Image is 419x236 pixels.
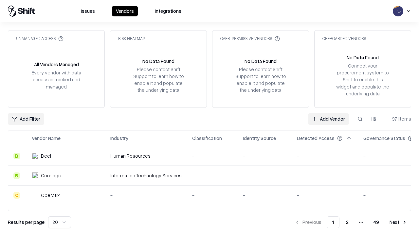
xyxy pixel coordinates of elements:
div: Deel [41,152,51,159]
p: Results per page: [8,219,46,226]
div: Operatix [41,192,60,199]
div: Human Resources [110,152,182,159]
div: Every vendor with data access is tracked and managed [29,69,83,90]
img: Deel [32,153,38,159]
div: Over-Permissive Vendors [220,36,280,41]
div: Detected Access [297,135,335,142]
div: - [243,192,286,199]
div: No Data Found [142,58,174,65]
div: - [192,152,232,159]
div: - [243,172,286,179]
button: 2 [341,216,354,228]
div: - [110,192,182,199]
button: Next [386,216,411,228]
div: Classification [192,135,222,142]
div: - [297,152,353,159]
div: Unmanaged Access [16,36,64,41]
div: - [192,192,232,199]
div: Governance Status [363,135,405,142]
div: No Data Found [347,54,379,61]
div: Information Technology Services [110,172,182,179]
div: Identity Source [243,135,276,142]
button: 1 [327,216,339,228]
div: No Data Found [245,58,277,65]
button: 49 [368,216,384,228]
img: Coralogix [32,172,38,179]
div: - [297,172,353,179]
div: Please contact Shift Support to learn how to enable it and populate the underlying data [131,66,186,94]
button: Integrations [151,6,185,16]
div: - [192,172,232,179]
div: B [13,172,20,179]
div: B [13,153,20,159]
div: Risk Heatmap [118,36,145,41]
button: Issues [77,6,99,16]
div: Please contact Shift Support to learn how to enable it and populate the underlying data [233,66,288,94]
div: C [13,192,20,199]
div: Coralogix [41,172,62,179]
div: 971 items [385,115,411,122]
div: - [297,192,353,199]
nav: pagination [291,216,411,228]
div: All Vendors Managed [34,61,79,68]
div: Connect your procurement system to Shift to enable this widget and populate the underlying data [336,62,390,97]
div: Industry [110,135,128,142]
a: Add Vendor [308,113,349,125]
img: Operatix [32,192,38,199]
button: Add Filter [8,113,44,125]
div: - [243,152,286,159]
div: Vendor Name [32,135,61,142]
div: Offboarded Vendors [322,36,366,41]
button: Vendors [112,6,138,16]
